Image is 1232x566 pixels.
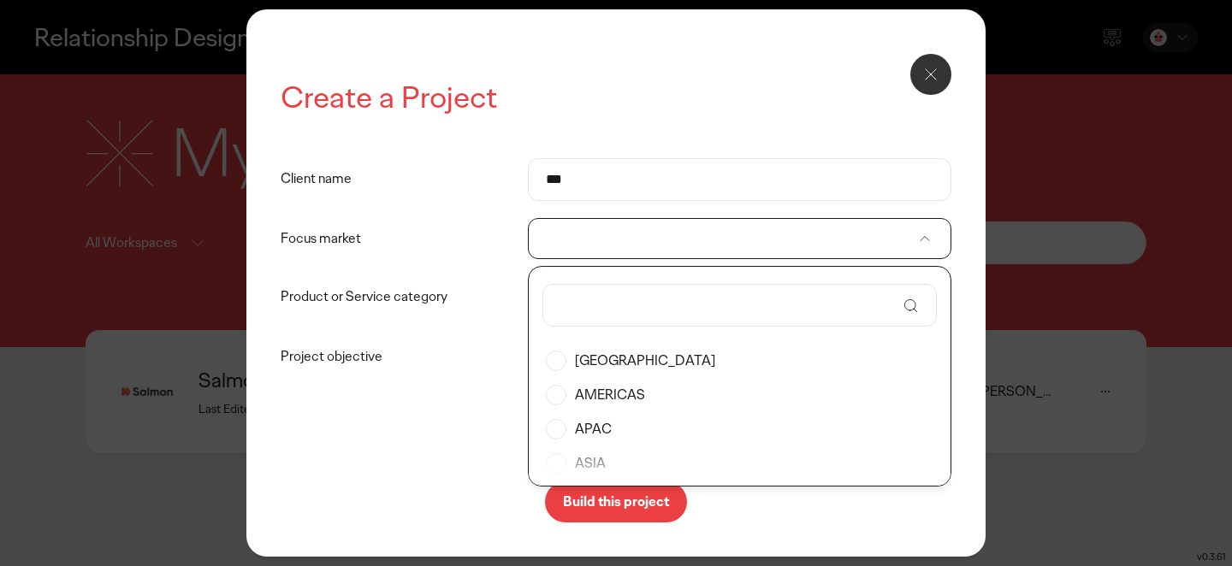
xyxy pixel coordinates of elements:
[546,412,933,446] label: APAC
[546,481,933,515] label: [GEOGRAPHIC_DATA]
[546,344,933,378] label: [GEOGRAPHIC_DATA]
[545,481,687,522] button: Build this project
[281,78,951,118] h2: Create a Project
[281,336,528,377] label: Project objective
[281,276,528,317] label: Product or Service category
[546,446,933,481] label: ASIA
[563,495,669,509] p: Build this project
[281,218,528,259] label: Focus market
[546,378,933,412] label: AMERICAS
[281,158,528,199] label: Client name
